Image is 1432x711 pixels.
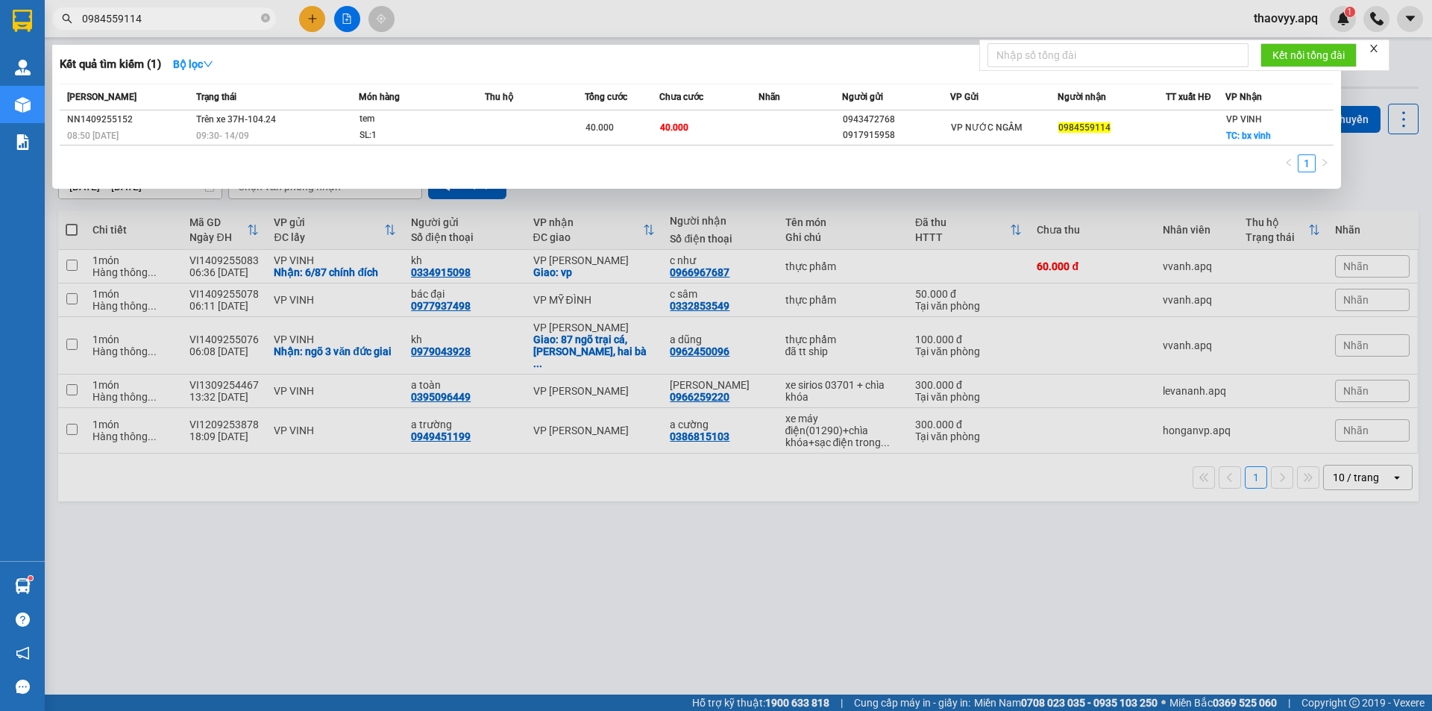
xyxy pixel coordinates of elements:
[196,92,236,102] span: Trạng thái
[1298,154,1316,172] li: 1
[15,97,31,113] img: warehouse-icon
[82,10,258,27] input: Tìm tên, số ĐT hoặc mã đơn
[196,114,276,125] span: Trên xe 37H-104.24
[1226,114,1262,125] span: VP VINH
[62,13,72,24] span: search
[1280,154,1298,172] button: left
[67,92,136,102] span: [PERSON_NAME]
[1316,154,1334,172] li: Next Page
[1320,158,1329,167] span: right
[950,92,979,102] span: VP Gửi
[261,13,270,22] span: close-circle
[951,122,1023,133] span: VP NƯỚC NGẦM
[359,111,471,128] div: tem
[485,92,513,102] span: Thu hộ
[16,680,30,694] span: message
[1260,43,1357,67] button: Kết nối tổng đài
[1225,92,1262,102] span: VP Nhận
[173,58,213,70] strong: Bộ lọc
[67,112,192,128] div: NN1409255152
[659,92,703,102] span: Chưa cước
[60,57,161,72] h3: Kết quả tìm kiếm ( 1 )
[1284,158,1293,167] span: left
[843,128,949,143] div: 0917915958
[987,43,1249,67] input: Nhập số tổng đài
[359,92,400,102] span: Món hàng
[15,134,31,150] img: solution-icon
[1226,131,1271,141] span: TC: bx vinh
[1166,92,1211,102] span: TT xuất HĐ
[28,576,33,580] sup: 1
[203,59,213,69] span: down
[759,92,780,102] span: Nhãn
[13,10,32,32] img: logo-vxr
[15,578,31,594] img: warehouse-icon
[585,92,627,102] span: Tổng cước
[161,52,225,76] button: Bộ lọcdown
[1298,155,1315,172] a: 1
[842,92,883,102] span: Người gửi
[660,122,688,133] span: 40.000
[359,128,471,144] div: SL: 1
[843,112,949,128] div: 0943472768
[67,131,119,141] span: 08:50 [DATE]
[1058,122,1111,133] span: 0984559114
[1058,92,1106,102] span: Người nhận
[16,646,30,660] span: notification
[196,131,249,141] span: 09:30 - 14/09
[15,60,31,75] img: warehouse-icon
[1280,154,1298,172] li: Previous Page
[1316,154,1334,172] button: right
[16,613,30,627] span: question-circle
[1369,43,1379,54] span: close
[261,12,270,26] span: close-circle
[585,122,614,133] span: 40.000
[1272,47,1345,63] span: Kết nối tổng đài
